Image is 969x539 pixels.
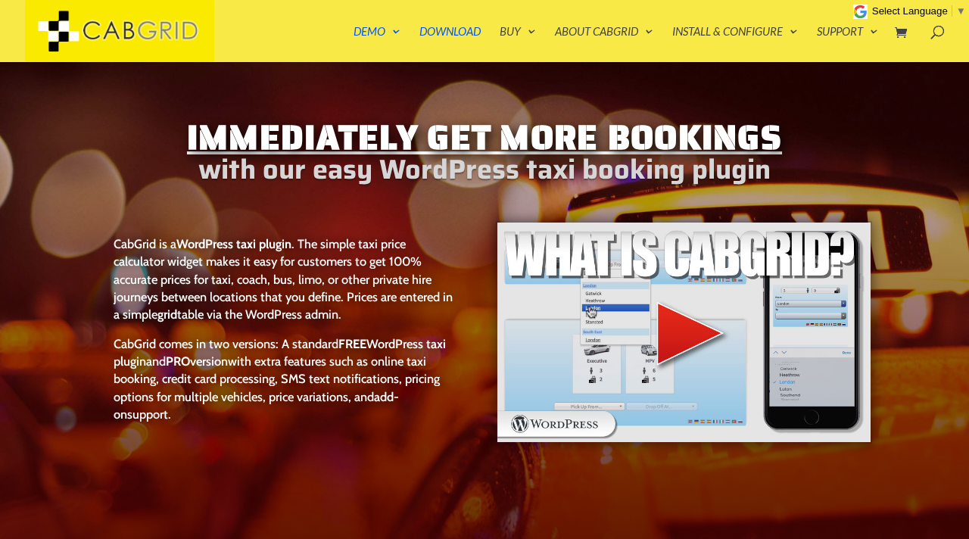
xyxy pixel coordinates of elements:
[872,5,948,17] span: Select Language
[956,5,966,17] span: ▼
[114,235,456,335] p: CabGrid is a . The simple taxi price calculator widget makes it easy for customers to get 100% ac...
[817,26,878,62] a: Support
[496,221,872,443] img: WordPress taxi booking plugin Intro Video
[419,26,481,62] a: Download
[338,336,366,351] strong: FREE
[25,21,214,37] a: CabGrid Taxi Plugin
[872,5,966,17] a: Select Language​
[354,26,400,62] a: Demo
[176,236,291,251] strong: WordPress taxi plugin
[875,444,969,516] iframe: chat widget
[157,307,177,322] strong: grid
[166,354,228,369] a: PROversion
[114,389,399,422] a: add-on
[555,26,653,62] a: About CabGrid
[97,120,872,164] h1: Immediately Get More Bookings
[496,432,872,447] a: WordPress taxi booking plugin Intro Video
[672,26,798,62] a: Install & Configure
[114,335,456,422] p: CabGrid comes in two versions: A standard and with extra features such as online taxi booking, cr...
[500,26,536,62] a: Buy
[166,354,190,369] strong: PRO
[97,164,872,182] h2: with our easy WordPress taxi booking plugin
